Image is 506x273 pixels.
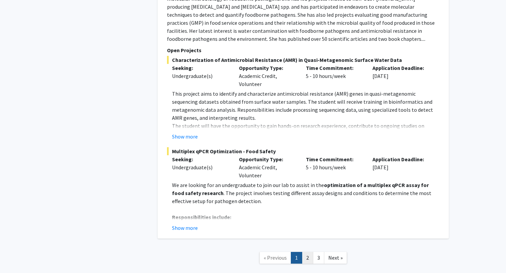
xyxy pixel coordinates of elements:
div: [DATE] [367,155,434,179]
p: Opportunity Type: [239,64,296,72]
p: Open Projects [167,46,439,54]
strong: Responsibilities include: [172,214,231,220]
button: Show more [172,132,198,141]
iframe: Chat [5,243,28,268]
div: Undergraduate(s) [172,163,229,171]
p: This project aims to identify and characterize antimicrobial resistance (AMR) genes in quasi-meta... [172,90,439,122]
span: Characterization of Antimicrobial Resistance (AMR) in Quasi-Metagenomic Surface Water Data [167,56,439,64]
a: Previous Page [259,252,291,264]
div: Academic Credit, Volunteer [234,64,301,88]
div: Undergraduate(s) [172,72,229,80]
p: Time Commitment: [306,64,363,72]
div: 5 - 10 hours/week [301,64,368,88]
span: Multiplex qPCR Optimization - Food Safety [167,147,439,155]
a: 1 [291,252,302,264]
p: Application Deadline: [372,155,429,163]
a: 3 [313,252,324,264]
a: Next [324,252,347,264]
a: 2 [302,252,313,264]
span: Next » [328,254,343,261]
p: Time Commitment: [306,155,363,163]
p: The student will have the opportunity to gain hands-on research experience, contribute to ongoing... [172,122,439,146]
div: [DATE] [367,64,434,88]
p: We are looking for an undergraduate to join our lab to assist in the . The project involves testi... [172,181,439,205]
p: Opportunity Type: [239,155,296,163]
p: Seeking: [172,155,229,163]
nav: Page navigation [158,245,449,272]
p: Seeking: [172,64,229,72]
div: 5 - 10 hours/week [301,155,368,179]
div: Academic Credit, Volunteer [234,155,301,179]
p: Application Deadline: [372,64,429,72]
span: « Previous [264,254,287,261]
button: Show more [172,224,198,232]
